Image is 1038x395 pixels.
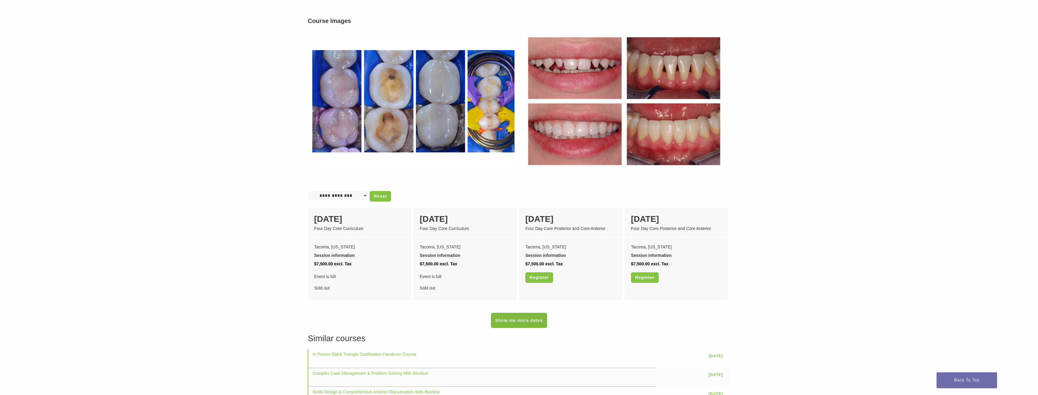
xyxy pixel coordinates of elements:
div: Session information [314,251,405,260]
div: [DATE] [525,213,616,225]
div: Four Day Core Posterior and Core Anterior [631,225,722,232]
a: Register [525,272,553,283]
span: $7,500.00 [420,261,438,266]
span: excl. Tax [440,261,457,266]
span: excl. Tax [651,261,668,266]
div: Session information [525,251,616,260]
a: Show me more dates [491,313,547,328]
div: Four Day Core Curriculum [420,225,511,232]
a: In Person Black Triangle Certification Hands-on Course [313,352,416,357]
div: [DATE] [314,213,405,225]
a: [DATE] [705,370,726,380]
div: Sold out [314,272,405,292]
div: Sold out [420,272,511,292]
div: Tacoma, [US_STATE] [420,243,511,251]
div: Session information [420,251,511,260]
a: Reset [370,191,391,202]
span: Event is full [420,272,511,281]
div: Four Day Core Curriculum [314,225,405,232]
span: $7,500.00 [314,261,333,266]
div: Tacoma, [US_STATE] [631,243,722,251]
h3: Course Images [308,16,730,25]
span: excl. Tax [334,261,352,266]
a: [DATE] [705,351,726,361]
div: [DATE] [631,213,722,225]
div: [DATE] [420,213,511,225]
a: Smile Design & Comprehensive Anterior Rejuvenation With Bioclear [313,390,440,394]
span: excl. Tax [545,261,563,266]
a: Back To Top [937,372,997,388]
a: Register [631,272,659,283]
span: Event is full [314,272,405,281]
span: $7,500.00 [631,261,650,266]
div: Tacoma, [US_STATE] [314,243,405,251]
div: Four Day Core Posterior and Core Anterior [525,225,616,232]
span: $7,500.00 [525,261,544,266]
h3: Similar courses [308,332,730,345]
div: Session information [631,251,722,260]
a: Complex Case Management & Problem Solving With Bioclear [313,371,428,376]
div: Tacoma, [US_STATE] [525,243,616,251]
